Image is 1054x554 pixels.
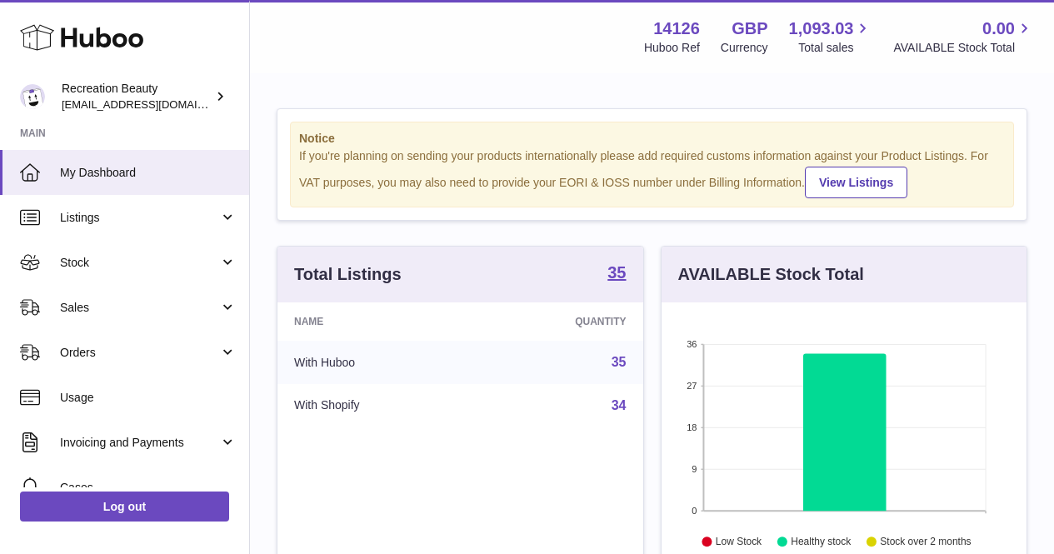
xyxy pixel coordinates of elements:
[732,17,767,40] strong: GBP
[277,341,474,384] td: With Huboo
[687,422,697,432] text: 18
[277,302,474,341] th: Name
[982,17,1015,40] span: 0.00
[692,506,697,516] text: 0
[893,40,1034,56] span: AVAILABLE Stock Total
[893,17,1034,56] a: 0.00 AVAILABLE Stock Total
[692,464,697,474] text: 9
[678,263,864,286] h3: AVAILABLE Stock Total
[60,210,219,226] span: Listings
[789,17,854,40] span: 1,093.03
[474,302,642,341] th: Quantity
[299,131,1005,147] strong: Notice
[299,148,1005,198] div: If you're planning on sending your products internationally please add required customs informati...
[791,536,852,547] text: Healthy stock
[715,536,762,547] text: Low Stock
[60,255,219,271] span: Stock
[612,355,627,369] a: 35
[20,84,45,109] img: production@recreationbeauty.com
[687,381,697,391] text: 27
[805,167,907,198] a: View Listings
[60,345,219,361] span: Orders
[721,40,768,56] div: Currency
[62,81,212,112] div: Recreation Beauty
[60,480,237,496] span: Cases
[60,165,237,181] span: My Dashboard
[607,264,626,284] a: 35
[687,339,697,349] text: 36
[20,492,229,522] a: Log out
[60,435,219,451] span: Invoicing and Payments
[653,17,700,40] strong: 14126
[612,398,627,412] a: 34
[294,263,402,286] h3: Total Listings
[798,40,872,56] span: Total sales
[789,17,873,56] a: 1,093.03 Total sales
[60,300,219,316] span: Sales
[277,384,474,427] td: With Shopify
[60,390,237,406] span: Usage
[607,264,626,281] strong: 35
[62,97,245,111] span: [EMAIL_ADDRESS][DOMAIN_NAME]
[880,536,971,547] text: Stock over 2 months
[644,40,700,56] div: Huboo Ref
